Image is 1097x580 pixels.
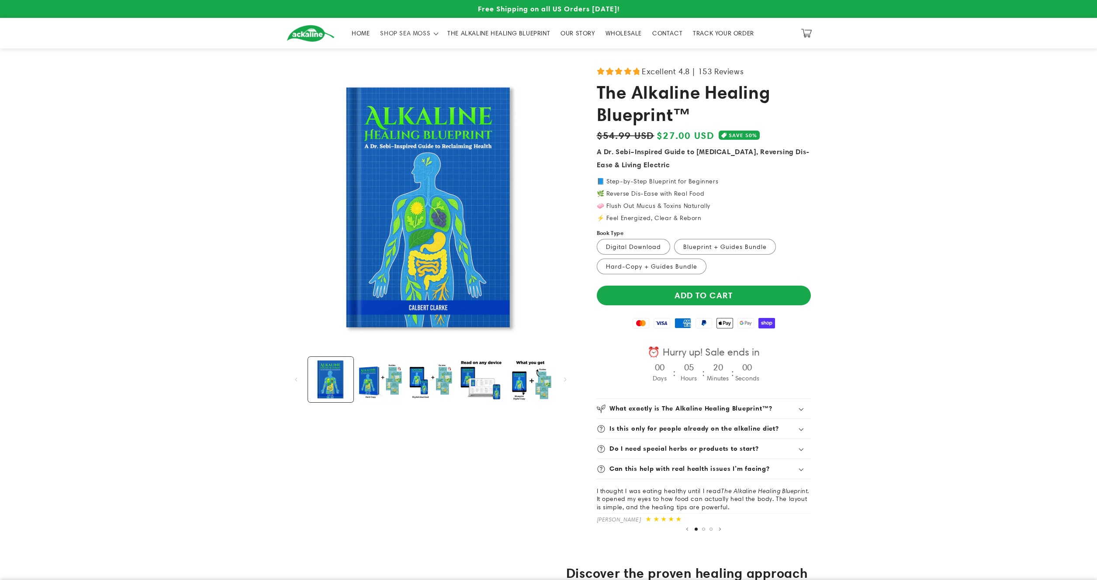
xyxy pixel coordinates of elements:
[609,465,770,473] h2: Can this help with real health issues I’m facing?
[597,178,811,221] p: 📘 Step-by-Step Blueprint for Beginners 🌿 Reverse Dis-Ease with Real Food 🧼 Flush Out Mucus & Toxi...
[555,24,600,42] a: OUR STORY
[447,29,550,37] span: THE ALKALINE HEALING BLUEPRINT
[731,364,734,383] div: :
[358,357,403,402] button: Load image 2 in gallery view
[597,239,670,255] label: Digital Download
[681,372,697,385] div: Hours
[743,362,752,372] h4: 00
[597,286,811,305] button: Add to cart
[597,147,810,169] strong: A Dr. Sebi–Inspired Guide to [MEDICAL_DATA], Reversing Dis-Ease & Living Electric
[561,29,595,37] span: OUR STORY
[707,525,715,533] button: Load slide 3 of 3
[380,29,430,37] span: SHOP SEA MOSS
[609,404,772,413] h2: What exactly is The Alkaline Healing Blueprint™?
[700,525,707,533] button: Load slide 2 of 3
[308,357,353,402] button: Load image 1 in gallery view
[674,239,776,255] label: Blueprint + Guides Bundle
[684,362,694,372] h4: 05
[597,439,811,459] summary: Do I need special herbs or products to start?
[652,29,682,37] span: CONTACT
[729,131,757,140] span: SAVE 50%
[642,64,744,79] span: Excellent 4.8 | 153 Reviews
[597,459,811,479] summary: Can this help with real health issues I’m facing?
[346,24,375,42] a: HOME
[713,362,723,372] h4: 20
[606,29,642,37] span: WHOLESALE
[609,425,779,433] h2: Is this only for people already on the alkaline diet?
[375,24,442,42] summary: SHOP SEA MOSS
[692,525,700,533] button: Load slide 1 of 3
[287,25,335,42] img: Ackaline
[600,24,647,42] a: WHOLESALE
[626,346,781,359] div: ⏰ Hurry up! Sale ends in
[707,372,729,385] div: Minutes
[702,364,705,383] div: :
[673,364,676,383] div: :
[597,229,624,238] label: Book Type
[597,128,654,142] s: $54.99 USD
[352,29,370,37] span: HOME
[556,370,575,389] button: Slide right
[655,362,664,372] h4: 00
[735,372,760,385] div: Seconds
[597,259,706,274] label: Hard-Copy + Guides Bundle
[458,357,503,402] button: Load image 4 in gallery view
[478,4,619,13] span: Free Shipping on all US Orders [DATE]!
[287,370,306,389] button: Slide left
[597,81,811,125] h1: The Alkaline Healing Blueprint™
[597,399,811,418] summary: What exactly is The Alkaline Healing Blueprint™?
[597,419,811,438] summary: Is this only for people already on the alkaline diet?
[508,357,553,402] button: Load image 5 in gallery view
[657,128,714,143] span: $27.00 USD
[688,24,759,42] a: TRACK YOUR ORDER
[716,525,724,534] button: Next slide
[683,525,692,534] button: Previous slide
[693,29,754,37] span: TRACK YOUR ORDER
[597,487,811,534] slideshow-component: Customer reviews
[647,24,688,42] a: CONTACT
[653,372,667,385] div: Days
[442,24,555,42] a: THE ALKALINE HEALING BLUEPRINT
[609,445,759,453] h2: Do I need special herbs or products to start?
[287,64,575,404] media-gallery: Gallery Viewer
[408,357,453,402] button: Load image 3 in gallery view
